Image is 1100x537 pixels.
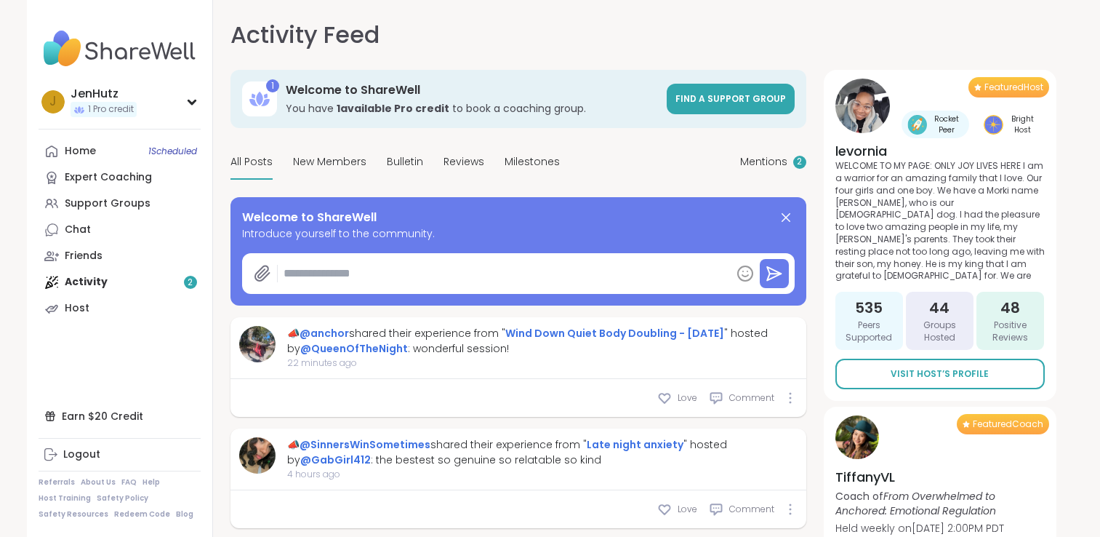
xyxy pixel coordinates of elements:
[39,493,91,504] a: Host Training
[287,437,798,468] div: 📣 shared their experience from " " hosted by : the bestest so genuine so relatable so kind
[239,437,276,474] img: SinnersWinSometimes
[287,357,798,370] span: 22 minutes ago
[675,92,786,105] span: Find a support group
[39,23,201,74] img: ShareWell Nav Logo
[39,403,201,429] div: Earn $20 Credit
[242,209,377,226] span: Welcome to ShareWell
[65,223,91,237] div: Chat
[678,391,697,405] span: Love
[286,101,658,116] h3: You have to book a coaching group.
[71,86,137,102] div: JenHutz
[230,17,380,52] h1: Activity Feed
[300,437,430,452] a: @SinnersWinSometimes
[1006,114,1039,135] span: Bright Host
[835,160,1045,283] p: WELCOME TO MY PAGE: ONLY JOY LIVES HERE I am a warrior for an amazing family that I love. Our fou...
[855,298,883,318] span: 535
[266,79,279,92] div: 1
[835,489,1045,518] p: Coach of
[973,418,1043,430] span: Featured Coach
[907,115,927,135] img: Rocket Peer
[97,493,148,504] a: Safety Policy
[835,142,1045,160] h4: levornia
[740,154,787,170] span: Mentions
[239,326,276,362] img: anchor
[121,477,137,488] a: FAQ
[505,154,560,170] span: Milestones
[841,319,897,344] span: Peers Supported
[835,359,1045,389] a: Visit Host’s Profile
[929,298,950,318] span: 44
[65,170,152,185] div: Expert Coaching
[176,509,193,520] a: Blog
[1000,298,1020,318] span: 48
[505,326,724,341] a: Wind Down Quiet Body Doubling - [DATE]
[337,101,449,116] b: 1 available Pro credit
[984,115,1003,135] img: Bright Host
[39,191,201,217] a: Support Groups
[982,319,1038,344] span: Positive Reviews
[242,226,795,242] span: Introduce yourself to the community.
[65,196,150,211] div: Support Groups
[835,468,1045,486] h4: TiffanyVL
[63,447,100,462] div: Logout
[39,295,201,322] a: Host
[287,468,798,481] span: 4 hours ago
[835,521,1045,536] p: Held weekly on [DATE] 2:00PM PDT
[65,144,96,159] div: Home
[39,243,201,269] a: Friends
[39,509,108,520] a: Safety Resources
[65,249,103,263] div: Friends
[293,154,366,170] span: New Members
[49,92,56,111] span: J
[300,326,349,341] a: @anchor
[39,217,201,243] a: Chat
[88,103,134,116] span: 1 Pro credit
[891,367,989,381] span: Visit Host’s Profile
[930,114,963,135] span: Rocket Peer
[300,341,408,356] a: @QueenOfTheNight
[443,154,484,170] span: Reviews
[678,503,697,516] span: Love
[39,477,75,488] a: Referrals
[39,164,201,191] a: Expert Coaching
[142,477,160,488] a: Help
[114,509,170,520] a: Redeem Code
[387,154,423,170] span: Bulletin
[230,154,273,170] span: All Posts
[148,146,197,157] span: 1 Scheduled
[835,415,879,459] img: TiffanyVL
[797,156,802,168] span: 2
[835,79,890,133] img: levornia
[667,84,795,114] a: Find a support group
[729,503,774,516] span: Comment
[39,442,201,468] a: Logout
[984,81,1043,93] span: Featured Host
[39,138,201,164] a: Home1Scheduled
[287,326,798,357] div: 📣 shared their experience from " " hosted by : wonderful session!
[835,489,996,518] i: From Overwhelmed to Anchored: Emotional Regulation
[912,319,968,344] span: Groups Hosted
[81,477,116,488] a: About Us
[300,453,371,467] a: @GabGirl412
[65,301,89,316] div: Host
[286,82,658,98] h3: Welcome to ShareWell
[729,391,774,405] span: Comment
[587,437,683,452] a: Late night anxiety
